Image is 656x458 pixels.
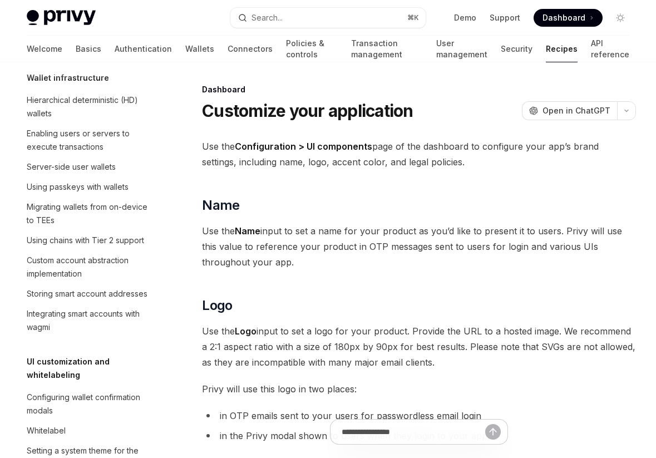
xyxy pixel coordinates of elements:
[230,8,425,28] button: Open search
[18,250,160,284] a: Custom account abstraction implementation
[27,127,154,154] div: Enabling users or servers to execute transactions
[202,297,233,314] span: Logo
[251,11,283,24] div: Search...
[27,424,66,437] div: Whitelabel
[18,157,160,177] a: Server-side user wallets
[27,307,154,334] div: Integrating smart accounts with wagmi
[115,36,172,62] a: Authentication
[18,387,160,421] a: Configuring wallet confirmation modals
[18,230,160,250] a: Using chains with Tier 2 support
[18,177,160,197] a: Using passkeys with wallets
[202,223,636,270] span: Use the input to set a name for your product as you’d like to present it to users. Privy will use...
[202,408,636,423] li: in OTP emails sent to your users for passwordless email login
[534,9,603,27] a: Dashboard
[27,355,160,382] h5: UI customization and whitelabeling
[591,36,629,62] a: API reference
[202,196,240,214] span: Name
[18,421,160,441] a: Whitelabel
[27,180,129,194] div: Using passkeys with wallets
[407,13,419,22] span: ⌘ K
[76,36,101,62] a: Basics
[27,36,62,62] a: Welcome
[27,254,154,280] div: Custom account abstraction implementation
[202,381,636,397] span: Privy will use this logo in two places:
[18,90,160,124] a: Hierarchical deterministic (HD) wallets
[27,287,147,301] div: Storing smart account addresses
[27,93,154,120] div: Hierarchical deterministic (HD) wallets
[501,36,532,62] a: Security
[18,304,160,337] a: Integrating smart accounts with wagmi
[235,326,257,337] strong: Logo
[436,36,487,62] a: User management
[18,124,160,157] a: Enabling users or servers to execute transactions
[542,105,610,116] span: Open in ChatGPT
[542,12,585,23] span: Dashboard
[485,424,501,440] button: Send message
[18,284,160,304] a: Storing smart account addresses
[202,139,636,170] span: Use the page of the dashboard to configure your app’s brand settings, including name, logo, accen...
[27,391,154,417] div: Configuring wallet confirmation modals
[546,36,578,62] a: Recipes
[202,84,636,95] div: Dashboard
[522,101,617,120] button: Open in ChatGPT
[202,323,636,370] span: Use the input to set a logo for your product. Provide the URL to a hosted image. We recommend a 2...
[27,234,144,247] div: Using chains with Tier 2 support
[342,420,485,444] input: Ask a question...
[18,197,160,230] a: Migrating wallets from on-device to TEEs
[235,141,372,152] strong: Configuration > UI components
[202,101,413,121] h1: Customize your application
[185,36,214,62] a: Wallets
[351,36,423,62] a: Transaction management
[490,12,520,23] a: Support
[27,200,154,227] div: Migrating wallets from on-device to TEEs
[228,36,273,62] a: Connectors
[454,12,476,23] a: Demo
[611,9,629,27] button: Toggle dark mode
[235,225,260,237] strong: Name
[27,160,116,174] div: Server-side user wallets
[286,36,338,62] a: Policies & controls
[27,10,96,26] img: light logo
